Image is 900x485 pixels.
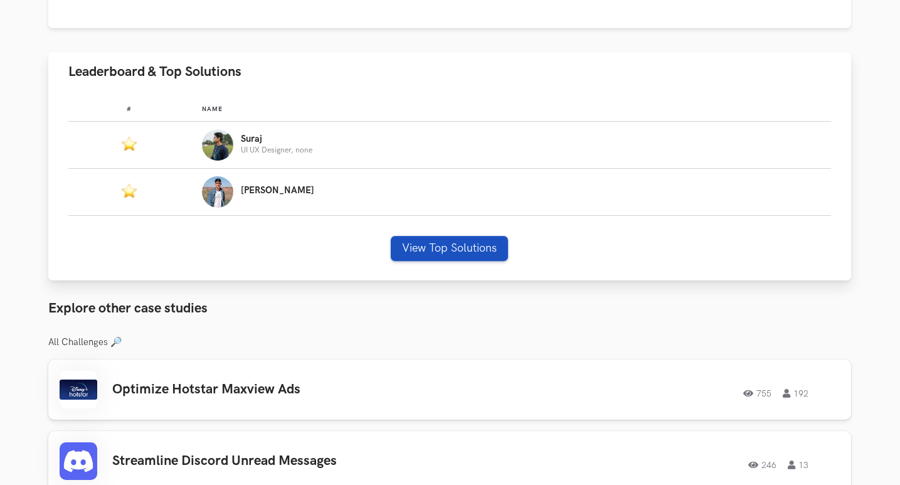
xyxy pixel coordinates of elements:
[127,105,132,113] span: #
[783,389,808,398] span: 192
[748,461,776,469] span: 246
[743,389,771,398] span: 755
[48,360,851,420] a: Optimize Hotstar Maxview Ads755192
[48,301,851,317] h3: Explore other case studies
[202,176,233,208] img: Profile photo
[68,63,241,80] span: Leaderboard & Top Solutions
[48,92,851,281] div: Leaderboard & Top Solutions
[48,337,851,348] h3: All Challenges 🔎
[112,453,469,469] h3: Streamline Discord Unread Messages
[788,461,808,469] span: 13
[241,186,314,196] p: [PERSON_NAME]
[391,236,508,261] button: View Top Solutions
[122,183,137,199] img: Featured
[241,134,312,144] p: Suraj
[122,136,137,152] img: Featured
[202,129,233,161] img: Profile photo
[202,105,223,113] span: Name
[241,146,312,154] p: UI UX Designer, none
[112,381,469,398] h3: Optimize Hotstar Maxview Ads
[48,52,851,92] button: Leaderboard & Top Solutions
[68,95,831,216] table: Leaderboard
